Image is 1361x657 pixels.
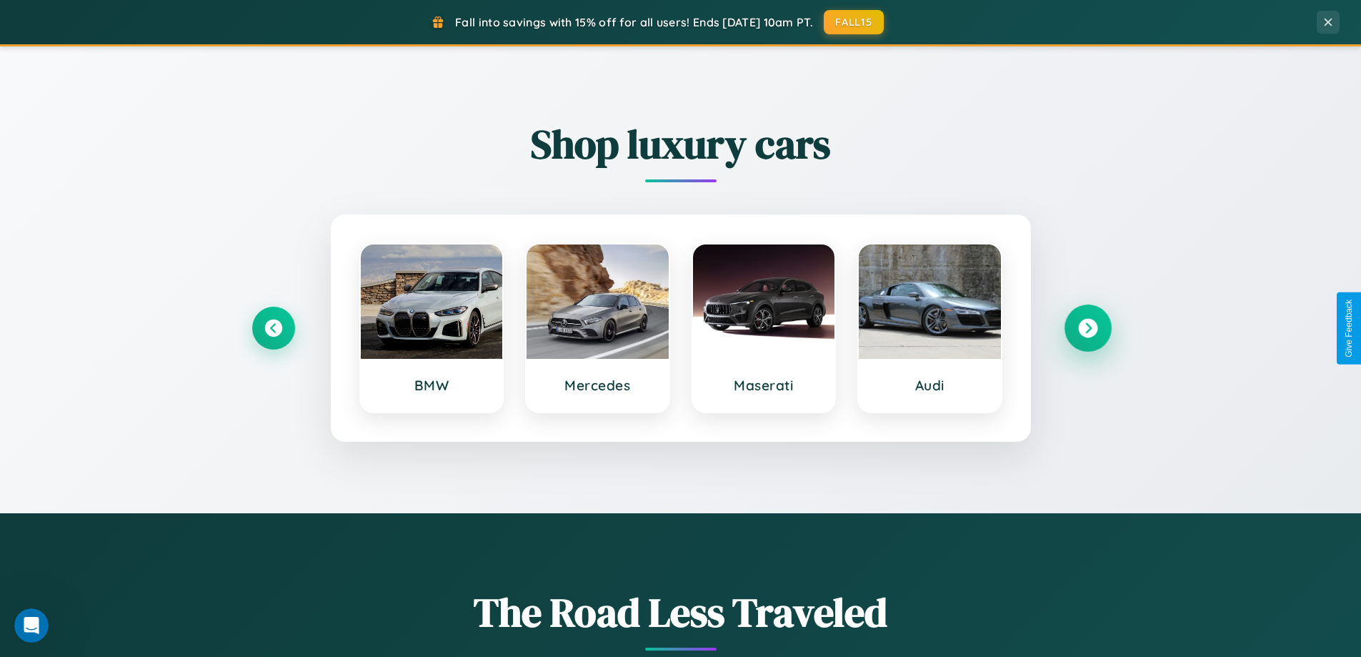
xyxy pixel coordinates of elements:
[252,585,1110,640] h1: The Road Less Traveled
[541,377,654,394] h3: Mercedes
[824,10,884,34] button: FALL15
[252,117,1110,172] h2: Shop luxury cars
[375,377,489,394] h3: BMW
[14,608,49,643] iframe: Intercom live chat
[455,15,813,29] span: Fall into savings with 15% off for all users! Ends [DATE] 10am PT.
[1344,300,1354,357] div: Give Feedback
[707,377,821,394] h3: Maserati
[873,377,987,394] h3: Audi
